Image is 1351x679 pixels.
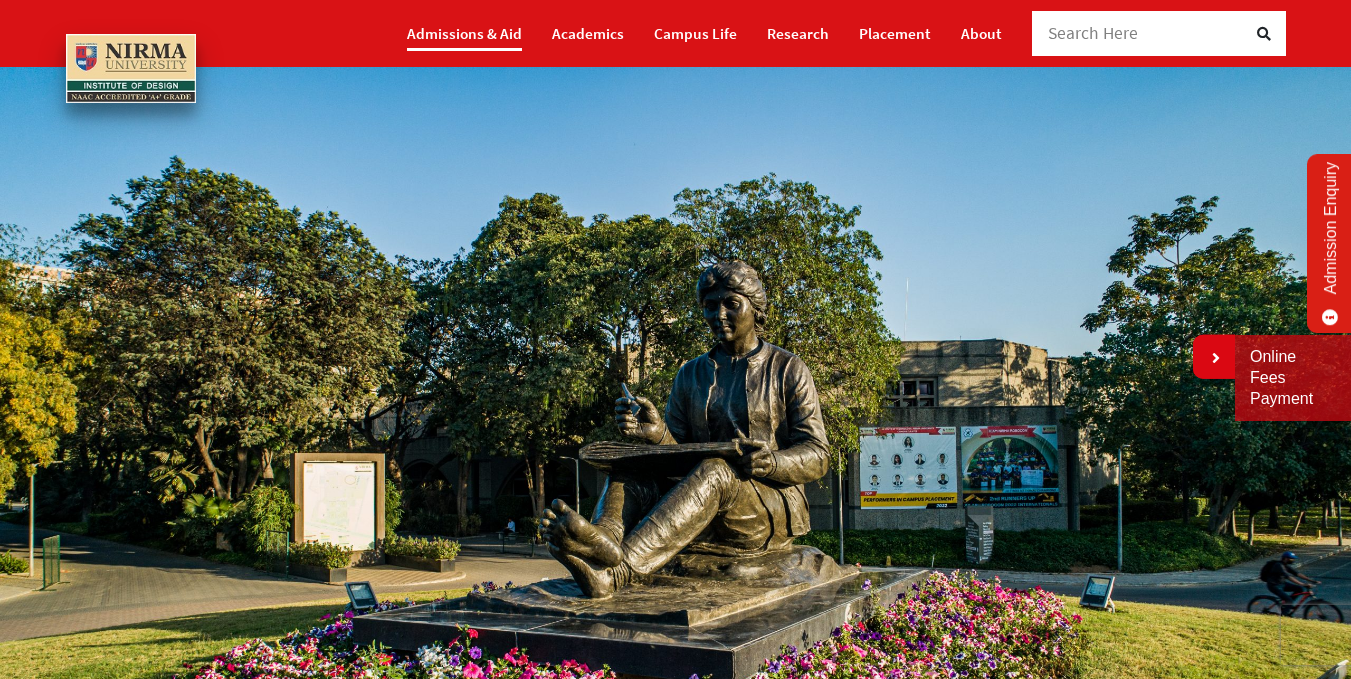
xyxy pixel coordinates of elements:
[654,16,737,51] a: Campus Life
[1048,22,1139,44] span: Search Here
[859,16,931,51] a: Placement
[767,16,829,51] a: Research
[66,34,196,103] img: main_logo
[961,16,1002,51] a: About
[407,16,522,51] a: Admissions & Aid
[1250,347,1336,409] a: Online Fees Payment
[552,16,624,51] a: Academics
